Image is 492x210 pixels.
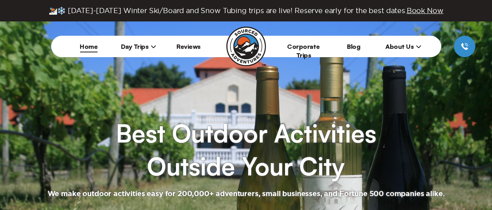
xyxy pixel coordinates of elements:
[407,7,444,14] span: Book Now
[176,42,201,50] a: Reviews
[116,117,376,183] h1: Best Outdoor Activities Outside Your City
[80,42,98,50] a: Home
[48,189,445,199] h2: We make outdoor activities easy for 200,000+ adventurers, small businesses, and Fortune 500 compa...
[385,42,421,50] span: About Us
[121,42,157,50] span: Day Trips
[347,42,360,50] a: Blog
[226,27,266,66] img: Sourced Adventures company logo
[287,42,320,59] a: Corporate Trips
[49,6,444,15] span: ⛷️❄️ [DATE]-[DATE] Winter Ski/Board and Snow Tubing trips are live! Reserve early for the best da...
